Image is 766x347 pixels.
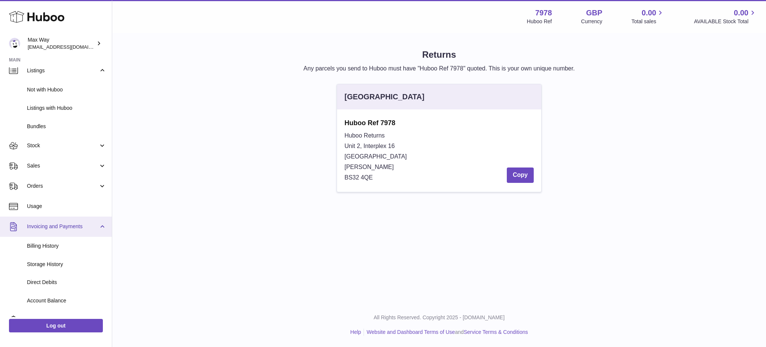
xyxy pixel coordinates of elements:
span: Storage History [27,261,106,268]
span: Bundles [27,123,106,130]
strong: 7978 [535,8,552,18]
span: Usage [27,203,106,210]
span: Listings [27,67,98,74]
span: Total sales [631,18,665,25]
img: internalAdmin-7978@internal.huboo.com [9,38,20,49]
span: Not with Huboo [27,86,106,93]
span: Billing History [27,242,106,250]
span: 0.00 [734,8,748,18]
div: Currency [581,18,603,25]
span: Invoicing and Payments [27,223,98,230]
span: [EMAIL_ADDRESS][DOMAIN_NAME] [28,44,110,50]
span: Direct Debits [27,279,106,286]
strong: GBP [586,8,602,18]
span: Cases [27,317,106,324]
span: 0.00 [642,8,656,18]
span: Listings with Huboo [27,105,106,112]
div: Huboo Ref [527,18,552,25]
span: Stock [27,142,98,149]
span: Account Balance [27,297,106,304]
a: 0.00 Total sales [631,8,665,25]
a: 0.00 AVAILABLE Stock Total [694,8,757,25]
a: Log out [9,319,103,332]
div: Max Way [28,36,95,51]
span: Sales [27,162,98,169]
span: Orders [27,182,98,190]
span: AVAILABLE Stock Total [694,18,757,25]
